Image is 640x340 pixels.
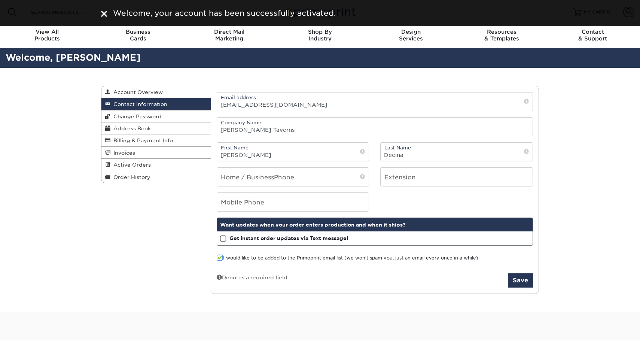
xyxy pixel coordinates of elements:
[547,24,638,48] a: Contact& Support
[101,171,211,183] a: Order History
[2,28,93,35] span: View All
[93,28,184,35] span: Business
[110,125,151,131] span: Address Book
[456,24,547,48] a: Resources& Templates
[2,24,93,48] a: View AllProducts
[547,28,638,35] span: Contact
[110,174,150,180] span: Order History
[101,134,211,146] a: Billing & Payment Info
[101,98,211,110] a: Contact Information
[93,28,184,42] div: Cards
[93,24,184,48] a: BusinessCards
[101,122,211,134] a: Address Book
[110,89,163,95] span: Account Overview
[275,28,366,42] div: Industry
[184,28,275,35] span: Direct Mail
[184,24,275,48] a: Direct MailMarketing
[275,28,366,35] span: Shop By
[110,113,162,119] span: Change Password
[217,218,533,231] div: Want updates when your order enters production and when it ships?
[110,162,151,168] span: Active Orders
[101,110,211,122] a: Change Password
[110,101,167,107] span: Contact Information
[2,28,93,42] div: Products
[101,147,211,159] a: Invoices
[229,235,348,241] strong: Get instant order updates via Text message!
[508,273,533,288] button: Save
[456,28,547,35] span: Resources
[113,9,336,18] span: Welcome, your account has been successfully activated.
[101,159,211,171] a: Active Orders
[110,137,173,143] span: Billing & Payment Info
[365,28,456,35] span: Design
[217,273,289,281] div: Denotes a required field.
[547,28,638,42] div: & Support
[101,86,211,98] a: Account Overview
[365,24,456,48] a: DesignServices
[275,24,366,48] a: Shop ByIndustry
[456,28,547,42] div: & Templates
[110,150,135,156] span: Invoices
[365,28,456,42] div: Services
[184,28,275,42] div: Marketing
[217,255,479,262] label: I would like to be added to the Primoprint email list (we won't spam you, just an email every onc...
[101,11,107,17] img: close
